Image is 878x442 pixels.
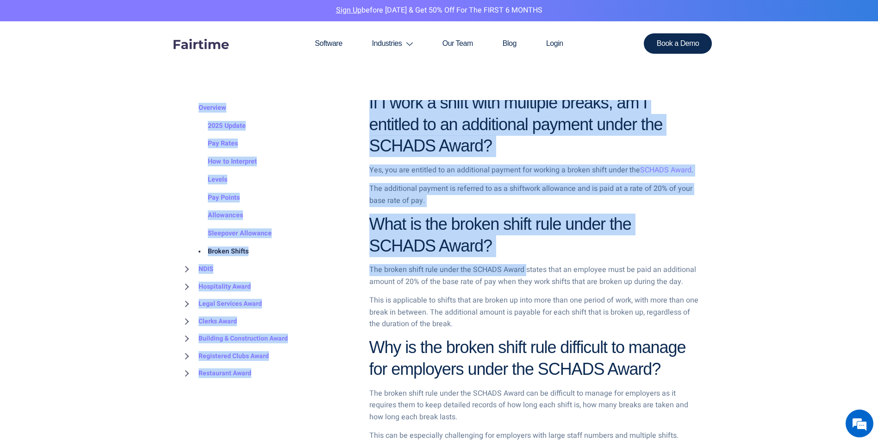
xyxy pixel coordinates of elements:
[451,318,453,329] a: .
[180,365,251,382] a: Restaurant Award
[644,33,712,54] a: Book a Demo
[369,338,686,379] strong: Why is the broken shift rule difficult to manage for employers under the SCHADS Award?
[54,117,128,210] span: We're online!
[7,5,871,17] p: before [DATE] & Get 50% Off for the FIRST 6 MONTHS
[531,21,578,66] a: Login
[189,170,227,189] a: Levels
[428,21,488,66] a: Our Team
[300,21,357,66] a: Software
[180,278,251,295] a: Hospitality Award
[640,164,691,176] a: SCHADS Award
[189,242,249,260] a: Broken Shifts
[189,135,238,153] a: Pay Rates
[180,260,213,278] a: NDIS
[369,215,631,255] strong: What is the broken shift rule under the SCHADS Award?
[180,99,226,117] a: Overview
[180,330,288,347] a: Building & Construction Award
[152,5,174,27] div: Minimize live chat window
[189,117,246,135] a: 2025 Update
[180,347,269,365] a: Registered Clubs Award
[189,153,257,171] a: How to Interpret
[180,82,355,382] nav: BROWSE TOPICS
[5,253,176,285] textarea: Type your message and hit 'Enter'
[369,93,663,156] strong: If I work a shift with multiple breaks, am I entitled to an additional payment under the SCHADS A...
[369,183,698,207] p: The additional payment is referred to as a shiftwork allowance and is paid at a rate of 20% of yo...
[189,189,240,207] a: Pay Points
[369,164,698,177] p: Yes, you are entitled to an additional payment for working a broken shift under the .
[180,62,355,382] div: BROWSE TOPICS
[189,207,243,225] a: Allowances
[369,264,698,288] p: The broken shift rule under the SCHADS Award states that an employee must be paid an additional a...
[369,295,698,330] p: This is applicable to shifts that are broken up into more than one period of work, with more than...
[357,21,428,66] a: Industries
[189,225,272,243] a: Sleepover Allowance
[488,21,531,66] a: Blog
[180,295,262,313] a: Legal Services Award
[48,52,156,64] div: Chat with us now
[369,388,698,423] p: The broken shift rule under the SCHADS Award can be difficult to manage for employers as it requi...
[657,40,699,47] span: Book a Demo
[336,5,361,16] a: Sign Up
[180,312,237,330] a: Clerks Award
